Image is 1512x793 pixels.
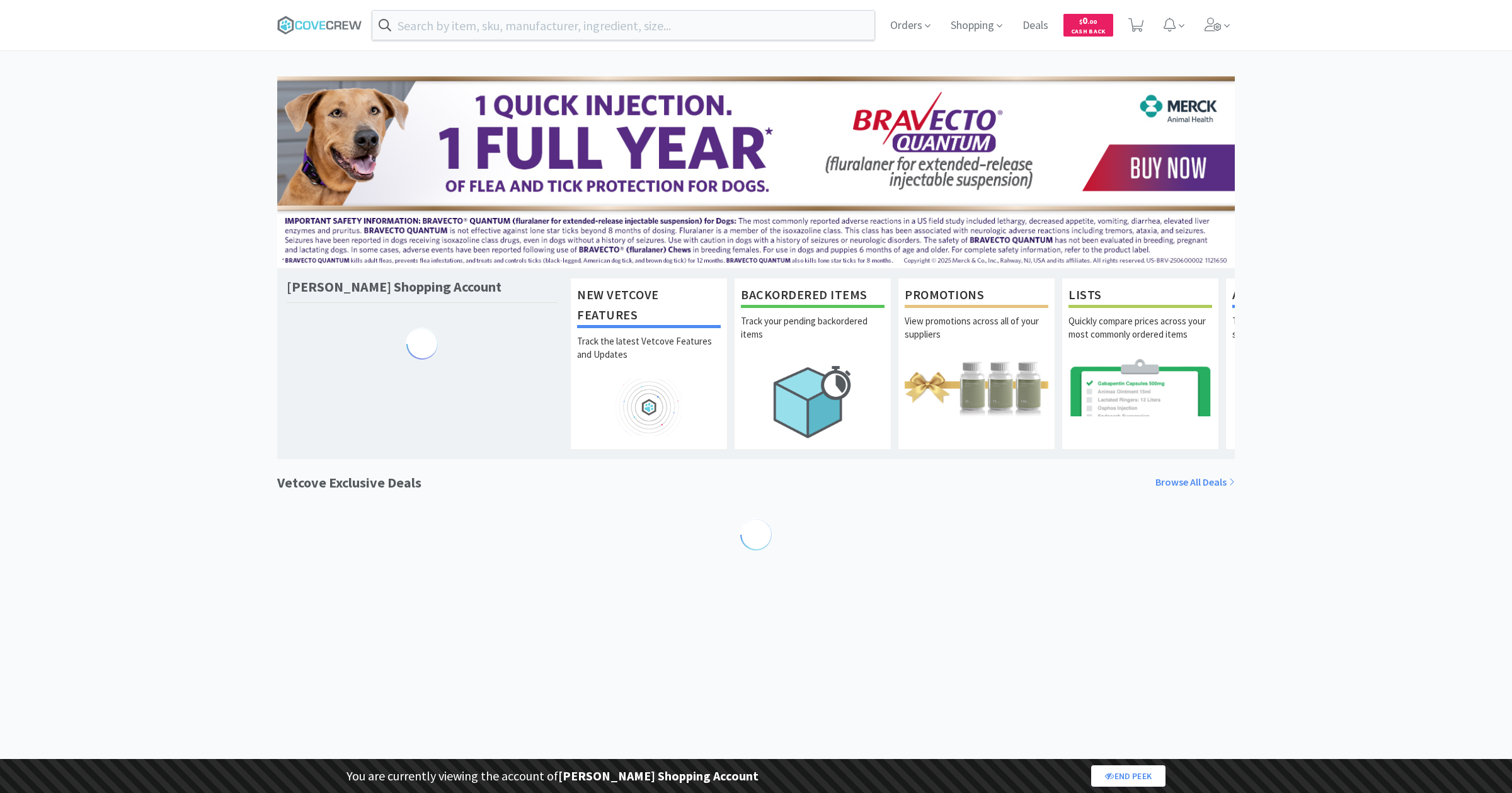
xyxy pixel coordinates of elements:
[1063,8,1113,42] a: $0.00Cash Back
[372,11,874,40] input: Search by item, sku, manufacturer, ingredient, size...
[1091,765,1165,787] a: End Peek
[1087,18,1097,26] span: . 00
[1225,278,1383,449] a: AnalyticsTrack your spending across every supplier, manufacturer, and product
[1155,474,1235,491] a: Browse All Deals
[1017,20,1053,31] a: Deals
[741,358,885,445] img: hero_backorders.png
[346,766,759,786] p: You are currently viewing the account of
[1068,285,1212,308] h1: Lists
[1079,14,1097,26] span: 0
[734,278,891,449] a: Backordered ItemsTrack your pending backordered items
[577,334,721,379] p: Track the latest Vetcove Features and Updates
[577,285,721,328] h1: New Vetcove Features
[741,314,885,358] p: Track your pending backordered items
[1068,314,1212,358] p: Quickly compare prices across your most commonly ordered items
[1079,18,1082,26] span: $
[905,314,1048,358] p: View promotions across all of your suppliers
[1062,278,1219,449] a: ListsQuickly compare prices across your most commonly ordered items
[287,278,501,296] h1: [PERSON_NAME] Shopping Account
[1232,314,1376,358] p: Track your spending across every supplier, manufacturer, and product
[277,472,421,494] h1: Vetcove Exclusive Deals
[905,358,1048,416] img: hero_promotions.png
[905,285,1048,308] h1: Promotions
[1232,285,1376,308] h1: Analytics
[577,379,721,436] img: hero_feature_roadmap.png
[1068,358,1212,416] img: hero_lists.png
[1071,28,1106,37] span: Cash Back
[741,285,885,308] h1: Backordered Items
[277,76,1235,268] img: 3ffb5edee65b4d9ab6d7b0afa510b01f.jpg
[570,278,728,449] a: New Vetcove FeaturesTrack the latest Vetcove Features and Updates
[1232,358,1376,416] img: hero_analytics.png
[558,768,759,784] strong: [PERSON_NAME] Shopping Account
[898,278,1055,449] a: PromotionsView promotions across all of your suppliers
